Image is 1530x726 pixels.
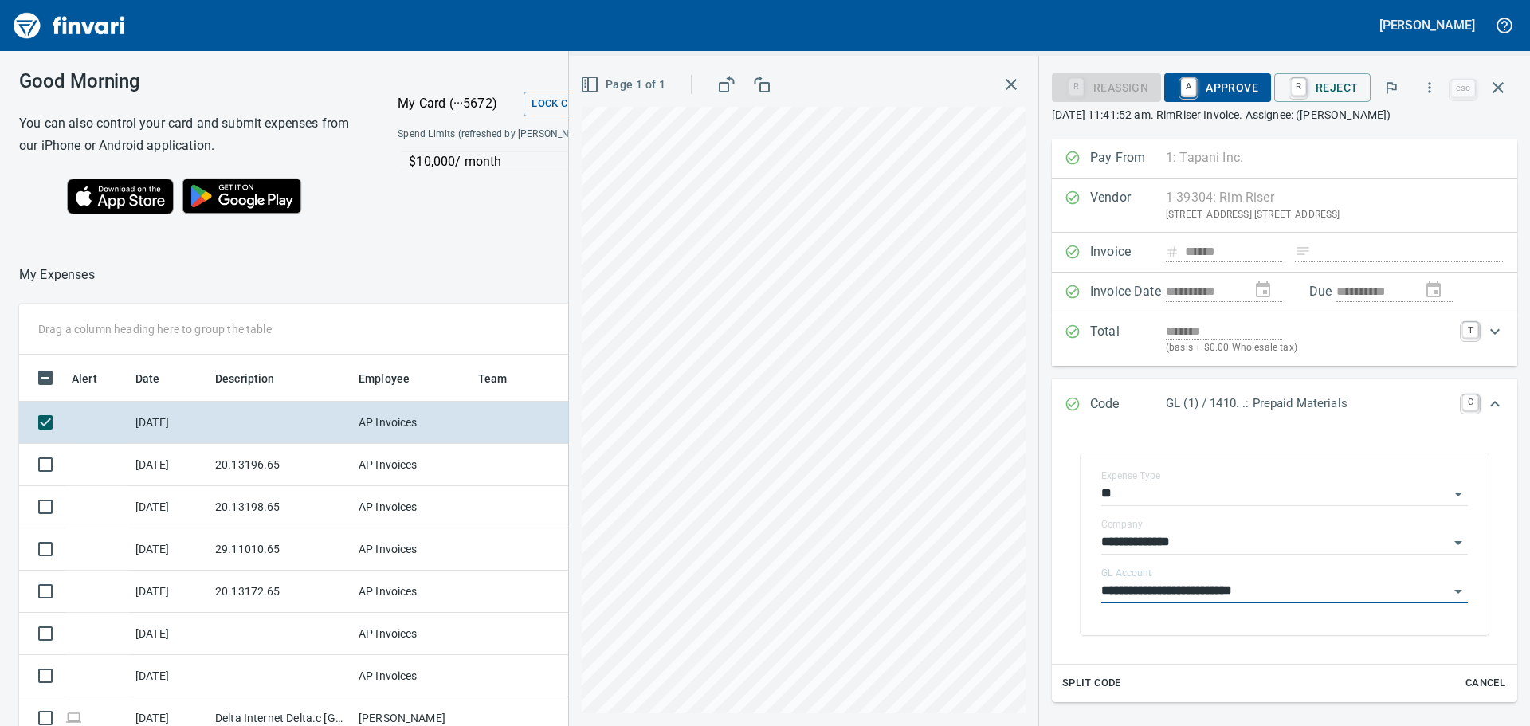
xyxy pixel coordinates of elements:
span: Close invoice [1447,69,1517,107]
td: AP Invoices [352,486,472,528]
td: [DATE] [129,571,209,613]
button: Page 1 of 1 [577,70,672,100]
span: Split Code [1062,674,1121,693]
img: Finvari [10,6,129,45]
p: My Card (···5672) [398,94,517,113]
span: Team [478,369,528,388]
span: Spend Limits (refreshed by [PERSON_NAME] 18 hours ago) [398,127,693,143]
span: Employee [359,369,430,388]
span: Lock Card [532,95,588,113]
button: Lock Card [524,92,596,116]
td: [DATE] [129,444,209,486]
td: 20.13198.65 [209,486,352,528]
button: Split Code [1058,671,1125,696]
span: Team [478,369,508,388]
td: AP Invoices [352,613,472,655]
img: Get it on Google Play [174,170,311,222]
label: Expense Type [1101,471,1160,481]
span: Reject [1287,74,1358,101]
span: Cancel [1464,674,1507,693]
p: GL (1) / 1410. .: Prepaid Materials [1166,394,1453,413]
button: Open [1447,580,1469,602]
button: [PERSON_NAME] [1375,13,1479,37]
p: [DATE] 11:41:52 am. RimRiser Invoice. Assignee: ([PERSON_NAME]) [1052,107,1517,123]
td: AP Invoices [352,655,472,697]
h3: Good Morning [19,70,358,92]
span: Page 1 of 1 [583,75,665,95]
td: AP Invoices [352,444,472,486]
td: AP Invoices [352,528,472,571]
button: Open [1447,483,1469,505]
a: A [1181,78,1196,96]
td: [DATE] [129,613,209,655]
button: AApprove [1164,73,1271,102]
label: Company [1101,520,1143,529]
button: Cancel [1460,671,1511,696]
p: Drag a column heading here to group the table [38,321,272,337]
label: GL Account [1101,568,1151,578]
td: [DATE] [129,486,209,528]
span: Employee [359,369,410,388]
td: [DATE] [129,655,209,697]
nav: breadcrumb [19,265,95,285]
button: Open [1447,532,1469,554]
p: $10,000 / month [409,152,732,171]
span: Description [215,369,296,388]
span: Alert [72,369,97,388]
span: Online transaction [65,712,82,723]
div: Expand [1052,312,1517,366]
td: [DATE] [129,528,209,571]
button: Flag [1374,70,1409,105]
div: Expand [1052,379,1517,431]
p: Total [1090,322,1166,356]
td: 29.11010.65 [209,528,352,571]
button: More [1412,70,1447,105]
a: T [1462,322,1478,338]
a: C [1462,394,1478,410]
a: esc [1451,80,1475,97]
h6: You can also control your card and submit expenses from our iPhone or Android application. [19,112,358,157]
p: My Expenses [19,265,95,285]
span: Description [215,369,275,388]
h5: [PERSON_NAME] [1379,17,1475,33]
span: Approve [1177,74,1258,101]
a: R [1291,78,1306,96]
div: Expand [1052,431,1517,702]
div: Reassign [1052,80,1161,93]
td: 20.13172.65 [209,571,352,613]
img: Download on the App Store [67,179,174,214]
p: Code [1090,394,1166,415]
button: RReject [1274,73,1371,102]
td: AP Invoices [352,571,472,613]
td: AP Invoices [352,402,472,444]
span: Date [135,369,181,388]
td: 20.13196.65 [209,444,352,486]
span: Alert [72,369,118,388]
td: [DATE] [129,402,209,444]
p: Online and foreign allowed [385,171,733,187]
span: Date [135,369,160,388]
p: (basis + $0.00 Wholesale tax) [1166,340,1453,356]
